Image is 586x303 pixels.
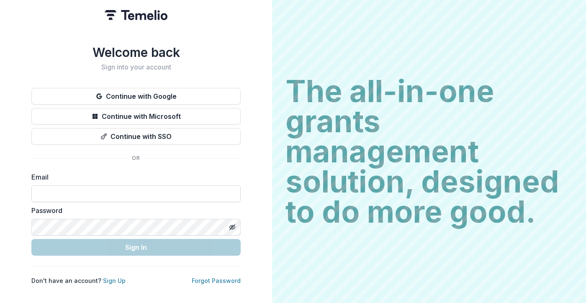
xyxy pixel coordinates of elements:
a: Sign Up [103,277,126,284]
h1: Welcome back [31,45,241,60]
button: Continue with SSO [31,128,241,145]
h2: Sign into your account [31,63,241,71]
button: Sign In [31,239,241,256]
button: Continue with Microsoft [31,108,241,125]
img: Temelio [105,10,167,20]
label: Password [31,205,236,216]
a: Forgot Password [192,277,241,284]
label: Email [31,172,236,182]
button: Toggle password visibility [226,221,239,234]
button: Continue with Google [31,88,241,105]
p: Don't have an account? [31,276,126,285]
